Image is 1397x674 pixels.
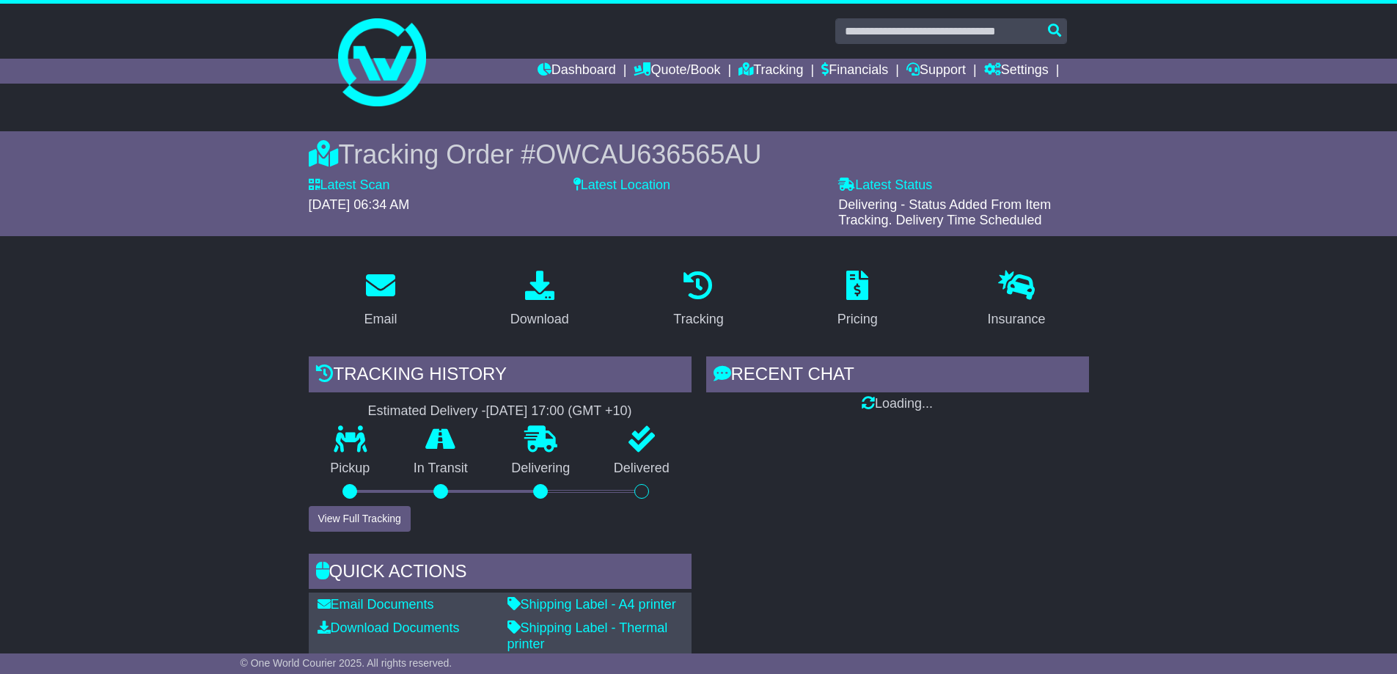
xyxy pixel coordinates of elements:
a: Email Documents [318,597,434,612]
label: Latest Status [838,177,932,194]
a: Settings [984,59,1049,84]
a: Dashboard [538,59,616,84]
span: © One World Courier 2025. All rights reserved. [241,657,452,669]
p: In Transit [392,461,490,477]
div: RECENT CHAT [706,356,1089,396]
a: Shipping Label - A4 printer [507,597,676,612]
a: Email [354,265,406,334]
div: Email [364,309,397,329]
div: Tracking [673,309,723,329]
span: Delivering - Status Added From Item Tracking. Delivery Time Scheduled [838,197,1051,228]
div: Estimated Delivery - [309,403,692,420]
a: Insurance [978,265,1055,334]
a: Quote/Book [634,59,720,84]
div: Pricing [837,309,878,329]
a: Support [906,59,966,84]
span: [DATE] 06:34 AM [309,197,410,212]
a: Financials [821,59,888,84]
div: Tracking history [309,356,692,396]
div: Loading... [706,396,1089,412]
a: Tracking [664,265,733,334]
span: OWCAU636565AU [535,139,761,169]
div: Download [510,309,569,329]
div: Quick Actions [309,554,692,593]
a: Tracking [738,59,803,84]
div: Insurance [988,309,1046,329]
p: Delivering [490,461,593,477]
label: Latest Location [573,177,670,194]
p: Delivered [592,461,692,477]
button: View Full Tracking [309,506,411,532]
a: Shipping Label - Thermal printer [507,620,668,651]
a: Pricing [828,265,887,334]
p: Pickup [309,461,392,477]
a: Download Documents [318,620,460,635]
div: [DATE] 17:00 (GMT +10) [486,403,632,420]
label: Latest Scan [309,177,390,194]
a: Download [501,265,579,334]
div: Tracking Order # [309,139,1089,170]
